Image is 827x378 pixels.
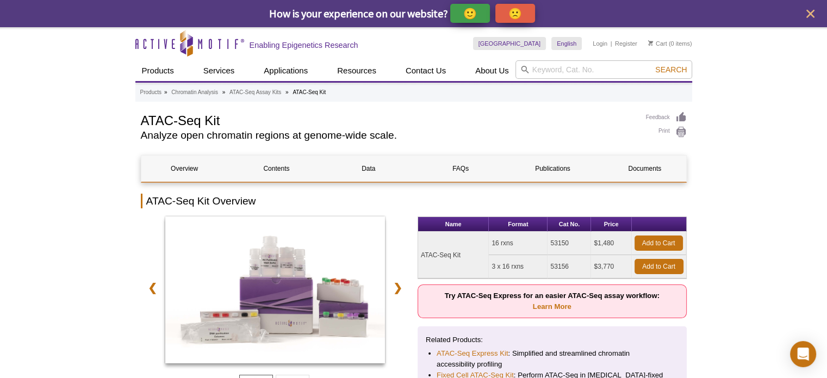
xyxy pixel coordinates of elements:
[548,255,591,278] td: 53156
[473,37,546,50] a: [GEOGRAPHIC_DATA]
[591,232,631,255] td: $1,480
[591,217,631,232] th: Price
[285,89,289,95] li: »
[399,60,452,81] a: Contact Us
[533,302,571,311] a: Learn More
[646,111,687,123] a: Feedback
[611,37,612,50] li: |
[593,40,607,47] a: Login
[171,88,218,97] a: Chromatin Analysis
[790,341,816,367] div: Open Intercom Messenger
[635,236,683,251] a: Add to Cart
[445,292,660,311] strong: Try ATAC-Seq Express for an easier ATAC-Seq assay workflow:
[257,60,314,81] a: Applications
[615,40,637,47] a: Register
[648,40,653,46] img: Your Cart
[508,7,522,20] p: 🙁
[646,126,687,138] a: Print
[417,156,503,182] a: FAQs
[652,65,690,75] button: Search
[489,217,548,232] th: Format
[635,259,683,274] a: Add to Cart
[648,40,667,47] a: Cart
[601,156,688,182] a: Documents
[551,37,582,50] a: English
[463,7,477,20] p: 🙂
[165,216,385,363] img: ATAC-Seq Kit
[469,60,515,81] a: About Us
[648,37,692,50] li: (0 items)
[548,217,591,232] th: Cat No.
[437,348,668,370] li: : Simplified and streamlined chromatin accessibility profiling
[489,232,548,255] td: 16 rxns
[164,89,167,95] li: »
[141,111,635,128] h1: ATAC-Seq Kit
[165,216,385,367] a: ATAC-Seq Kit
[269,7,448,20] span: How is your experience on our website?
[141,156,228,182] a: Overview
[509,156,596,182] a: Publications
[331,60,383,81] a: Resources
[804,7,817,21] button: close
[140,88,161,97] a: Products
[250,40,358,50] h2: Enabling Epigenetics Research
[141,194,687,208] h2: ATAC-Seq Kit Overview
[293,89,326,95] li: ATAC-Seq Kit
[426,334,679,345] p: Related Products:
[233,156,320,182] a: Contents
[386,275,409,300] a: ❯
[515,60,692,79] input: Keyword, Cat. No.
[197,60,241,81] a: Services
[229,88,281,97] a: ATAC-Seq Assay Kits
[325,156,412,182] a: Data
[418,217,489,232] th: Name
[437,348,508,359] a: ATAC-Seq Express Kit
[489,255,548,278] td: 3 x 16 rxns
[135,60,181,81] a: Products
[141,275,164,300] a: ❮
[222,89,226,95] li: »
[655,65,687,74] span: Search
[418,232,489,278] td: ATAC-Seq Kit
[141,131,635,140] h2: Analyze open chromatin regions at genome-wide scale.
[591,255,631,278] td: $3,770
[548,232,591,255] td: 53150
